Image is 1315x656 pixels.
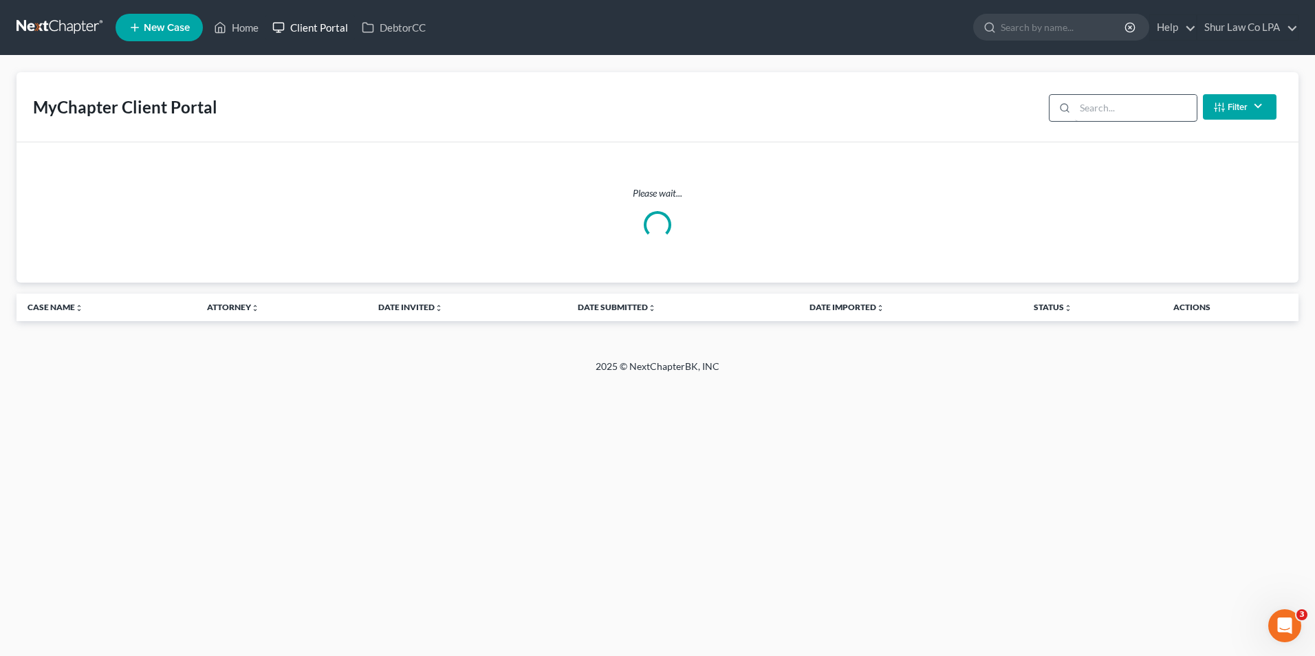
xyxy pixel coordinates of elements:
[1034,302,1072,312] a: Statusunfold_more
[1150,15,1196,40] a: Help
[355,15,433,40] a: DebtorCC
[1075,95,1197,121] input: Search...
[1203,94,1276,120] button: Filter
[435,304,443,312] i: unfold_more
[1162,294,1298,321] th: Actions
[578,302,656,312] a: Date Submittedunfold_more
[144,23,190,33] span: New Case
[33,96,217,118] div: MyChapter Client Portal
[809,302,884,312] a: Date Importedunfold_more
[378,302,443,312] a: Date Invitedunfold_more
[1001,14,1127,40] input: Search by name...
[876,304,884,312] i: unfold_more
[265,360,1050,384] div: 2025 © NextChapterBK, INC
[75,304,83,312] i: unfold_more
[1268,609,1301,642] iframe: Intercom live chat
[251,304,259,312] i: unfold_more
[1296,609,1307,620] span: 3
[648,304,656,312] i: unfold_more
[1064,304,1072,312] i: unfold_more
[28,186,1287,200] p: Please wait...
[265,15,355,40] a: Client Portal
[207,15,265,40] a: Home
[207,302,259,312] a: Attorneyunfold_more
[1197,15,1298,40] a: Shur Law Co LPA
[28,302,83,312] a: Case Nameunfold_more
